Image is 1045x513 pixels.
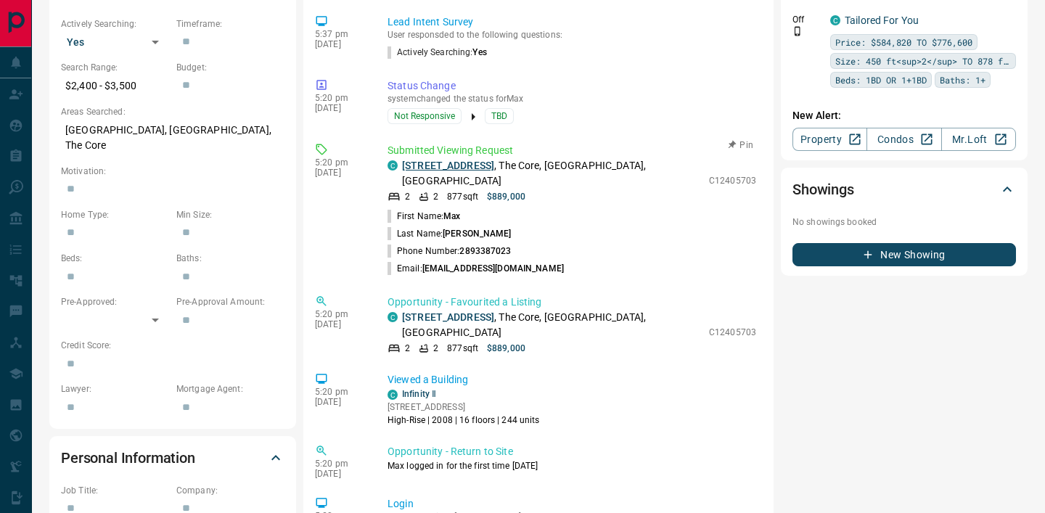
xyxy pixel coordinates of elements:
p: , The Core, [GEOGRAPHIC_DATA], [GEOGRAPHIC_DATA] [402,158,702,189]
p: 2 [405,190,410,203]
p: No showings booked [792,216,1016,229]
p: , The Core, [GEOGRAPHIC_DATA], [GEOGRAPHIC_DATA] [402,310,702,340]
p: $2,400 - $3,500 [61,74,169,98]
a: [STREET_ADDRESS] [402,160,494,171]
p: [DATE] [315,469,366,479]
p: [DATE] [315,397,366,407]
a: Tailored For You [845,15,919,26]
p: Pre-Approval Amount: [176,295,284,308]
p: Baths: [176,252,284,265]
p: User responsded to the following questions: [388,30,756,40]
p: 2 [405,342,410,355]
p: $889,000 [487,342,525,355]
button: Pin [720,139,762,152]
p: Off [792,13,821,26]
p: Phone Number: [388,245,512,258]
p: Beds: [61,252,169,265]
div: Showings [792,172,1016,207]
a: Infinity Ⅱ [402,389,436,399]
div: condos.ca [388,312,398,322]
p: Opportunity - Favourited a Listing [388,295,756,310]
p: Min Size: [176,208,284,221]
p: 5:20 pm [315,387,366,397]
span: Not Responsive [394,109,455,123]
p: Mortgage Agent: [176,382,284,395]
a: Mr.Loft [941,128,1016,151]
p: 5:37 pm [315,29,366,39]
p: Timeframe: [176,17,284,30]
div: condos.ca [388,390,398,400]
p: C12405703 [709,174,756,187]
button: New Showing [792,243,1016,266]
p: 5:20 pm [315,309,366,319]
p: [DATE] [315,103,366,113]
p: actively searching : [388,46,487,59]
p: Last Name: [388,227,512,240]
span: 2893387023 [459,246,511,256]
span: Max [443,211,460,221]
p: [DATE] [315,168,366,178]
span: Yes [472,47,486,57]
p: New Alert: [792,108,1016,123]
p: Login [388,496,756,512]
span: Size: 450 ft<sup>2</sup> TO 878 ft<sup>2</sup> [835,54,1011,68]
div: Personal Information [61,440,284,475]
p: 5:20 pm [315,157,366,168]
p: [DATE] [315,39,366,49]
p: Viewed a Building [388,372,756,387]
span: [PERSON_NAME] [443,229,511,239]
p: Budget: [176,61,284,74]
p: [STREET_ADDRESS] [388,401,540,414]
h2: Showings [792,178,854,201]
p: Lawyer: [61,382,169,395]
p: Status Change [388,78,756,94]
p: Credit Score: [61,339,284,352]
p: Lead Intent Survey [388,15,756,30]
p: Company: [176,484,284,497]
div: condos.ca [830,15,840,25]
p: 877 sqft [447,190,478,203]
p: Home Type: [61,208,169,221]
p: Job Title: [61,484,169,497]
p: 2 [433,342,438,355]
a: [STREET_ADDRESS] [402,311,494,323]
p: Email: [388,262,564,275]
span: Baths: 1+ [940,73,985,87]
p: 5:20 pm [315,93,366,103]
svg: Push Notification Only [792,26,803,36]
h2: Personal Information [61,446,195,469]
p: Search Range: [61,61,169,74]
p: 877 sqft [447,342,478,355]
span: TBD [491,109,507,123]
div: Yes [61,30,169,54]
p: [DATE] [315,319,366,329]
span: Price: $584,820 TO $776,600 [835,35,972,49]
p: First Name: [388,210,461,223]
p: Actively Searching: [61,17,169,30]
p: Submitted Viewing Request [388,143,756,158]
p: High-Rise | 2008 | 16 floors | 244 units [388,414,540,427]
p: [GEOGRAPHIC_DATA], [GEOGRAPHIC_DATA], The Core [61,118,284,157]
span: Beds: 1BD OR 1+1BD [835,73,927,87]
p: system changed the status for Max [388,94,756,104]
div: condos.ca [388,160,398,171]
p: 2 [433,190,438,203]
span: [EMAIL_ADDRESS][DOMAIN_NAME] [422,263,564,274]
p: Motivation: [61,165,284,178]
p: 5:20 pm [315,459,366,469]
a: Condos [866,128,941,151]
p: Opportunity - Return to Site [388,444,756,459]
p: Max logged in for the first time [DATE] [388,459,756,472]
p: Areas Searched: [61,105,284,118]
p: C12405703 [709,326,756,339]
p: Pre-Approved: [61,295,169,308]
p: $889,000 [487,190,525,203]
a: Property [792,128,867,151]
